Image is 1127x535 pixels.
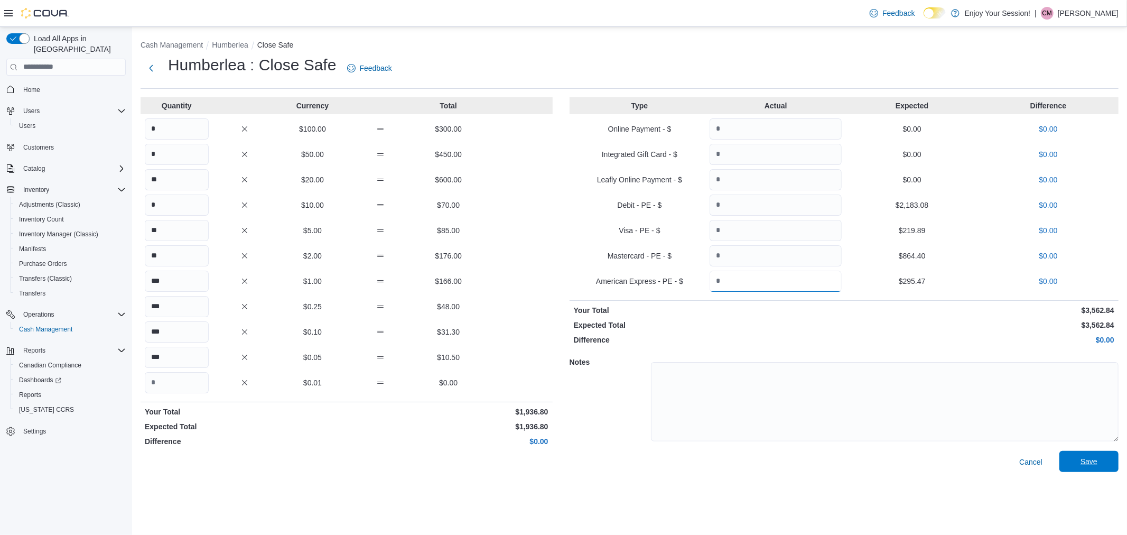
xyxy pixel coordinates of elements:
[846,174,978,185] p: $0.00
[416,225,480,236] p: $85.00
[710,220,842,241] input: Quantity
[416,352,480,363] p: $10.50
[11,322,130,337] button: Cash Management
[15,198,126,211] span: Adjustments (Classic)
[145,347,209,368] input: Quantity
[2,140,130,155] button: Customers
[15,272,76,285] a: Transfers (Classic)
[15,389,126,401] span: Reports
[212,41,248,49] button: Humberlea
[416,200,480,210] p: $70.00
[281,251,344,261] p: $2.00
[710,144,842,165] input: Quantity
[145,169,209,190] input: Quantity
[19,230,98,238] span: Inventory Manager (Classic)
[416,327,480,337] p: $31.30
[1019,457,1042,467] span: Cancel
[15,213,68,226] a: Inventory Count
[15,243,126,255] span: Manifests
[982,124,1114,134] p: $0.00
[846,251,978,261] p: $864.40
[19,260,67,268] span: Purchase Orders
[19,84,44,96] a: Home
[710,271,842,292] input: Quantity
[2,161,130,176] button: Catalog
[145,321,209,343] input: Quantity
[19,274,72,283] span: Transfers (Classic)
[19,141,126,154] span: Customers
[349,407,548,417] p: $1,936.80
[846,200,978,210] p: $2,183.08
[1035,7,1037,20] p: |
[11,358,130,373] button: Canadian Compliance
[15,374,126,386] span: Dashboards
[574,335,842,345] p: Difference
[574,124,706,134] p: Online Payment - $
[19,289,45,298] span: Transfers
[168,54,337,76] h1: Humberlea : Close Safe
[19,344,126,357] span: Reports
[710,118,842,140] input: Quantity
[710,195,842,216] input: Quantity
[15,323,126,336] span: Cash Management
[349,436,548,447] p: $0.00
[281,124,344,134] p: $100.00
[982,149,1114,160] p: $0.00
[15,389,45,401] a: Reports
[23,186,49,194] span: Inventory
[19,122,35,130] span: Users
[982,251,1114,261] p: $0.00
[281,276,344,287] p: $1.00
[145,271,209,292] input: Quantity
[145,372,209,393] input: Quantity
[145,296,209,317] input: Quantity
[349,421,548,432] p: $1,936.80
[19,245,46,253] span: Manifests
[865,3,919,24] a: Feedback
[15,228,103,241] a: Inventory Manager (Classic)
[19,183,126,196] span: Inventory
[1058,7,1119,20] p: [PERSON_NAME]
[145,195,209,216] input: Quantity
[19,308,126,321] span: Operations
[15,287,126,300] span: Transfers
[19,105,44,117] button: Users
[924,7,946,19] input: Dark Mode
[574,200,706,210] p: Debit - PE - $
[11,197,130,212] button: Adjustments (Classic)
[281,301,344,312] p: $0.25
[846,305,1114,316] p: $3,562.84
[416,149,480,160] p: $450.00
[11,373,130,388] a: Dashboards
[23,310,54,319] span: Operations
[574,276,706,287] p: American Express - PE - $
[416,124,480,134] p: $300.00
[710,169,842,190] input: Quantity
[19,162,49,175] button: Catalog
[15,228,126,241] span: Inventory Manager (Classic)
[281,327,344,337] p: $0.10
[15,213,126,226] span: Inventory Count
[19,105,126,117] span: Users
[343,58,396,79] a: Feedback
[846,100,978,111] p: Expected
[15,323,77,336] a: Cash Management
[846,320,1114,330] p: $3,562.84
[1081,456,1097,467] span: Save
[11,242,130,256] button: Manifests
[15,374,66,386] a: Dashboards
[1041,7,1054,20] div: Carolina Manci Calderon
[416,100,480,111] p: Total
[19,425,126,438] span: Settings
[574,149,706,160] p: Integrated Gift Card - $
[145,436,344,447] p: Difference
[574,251,706,261] p: Mastercard - PE - $
[982,174,1114,185] p: $0.00
[982,100,1114,111] p: Difference
[15,287,50,300] a: Transfers
[416,276,480,287] p: $166.00
[145,118,209,140] input: Quantity
[145,144,209,165] input: Quantity
[15,359,86,372] a: Canadian Compliance
[145,421,344,432] p: Expected Total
